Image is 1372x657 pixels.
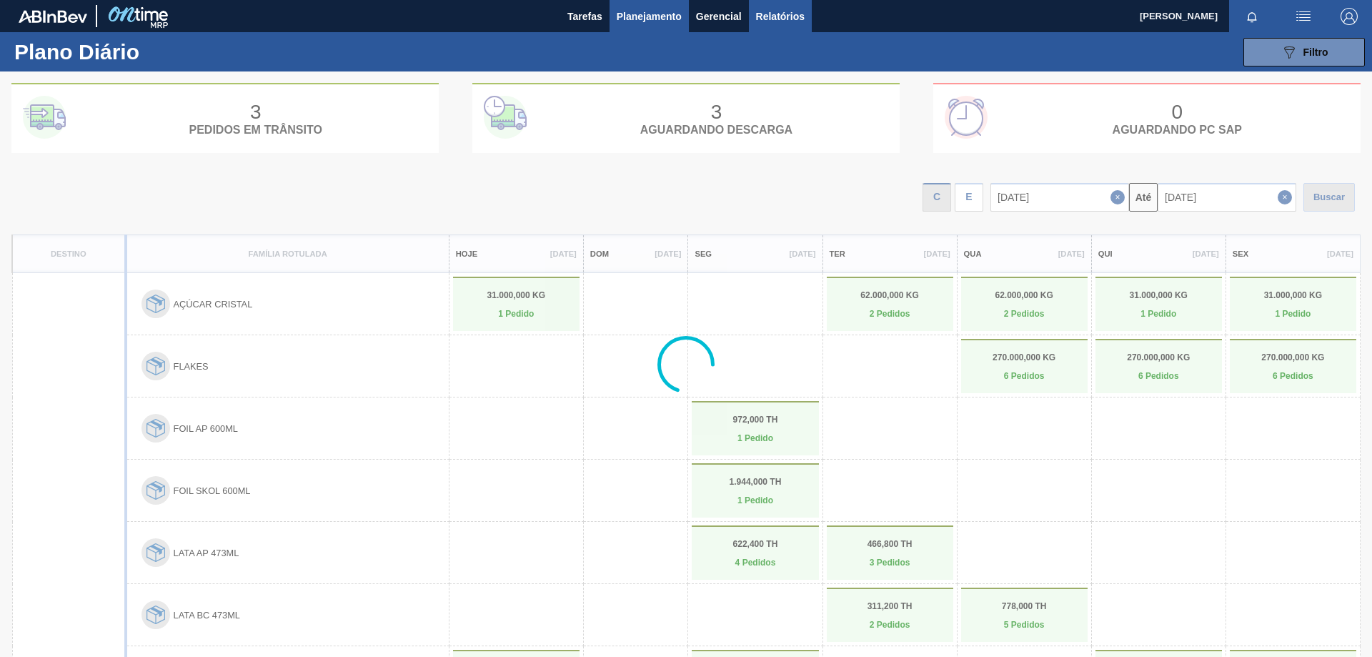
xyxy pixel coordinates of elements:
[1229,6,1275,26] button: Notificações
[617,8,682,25] span: Planejamento
[14,44,264,60] h1: Plano Diário
[1295,8,1312,25] img: userActions
[756,8,805,25] span: Relatórios
[1243,38,1365,66] button: Filtro
[567,8,602,25] span: Tarefas
[1303,46,1328,58] span: Filtro
[1341,8,1358,25] img: Logout
[19,10,87,23] img: TNhmsLtSVTkK8tSr43FrP2fwEKptu5GPRR3wAAAABJRU5ErkJggg==
[696,8,742,25] span: Gerencial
